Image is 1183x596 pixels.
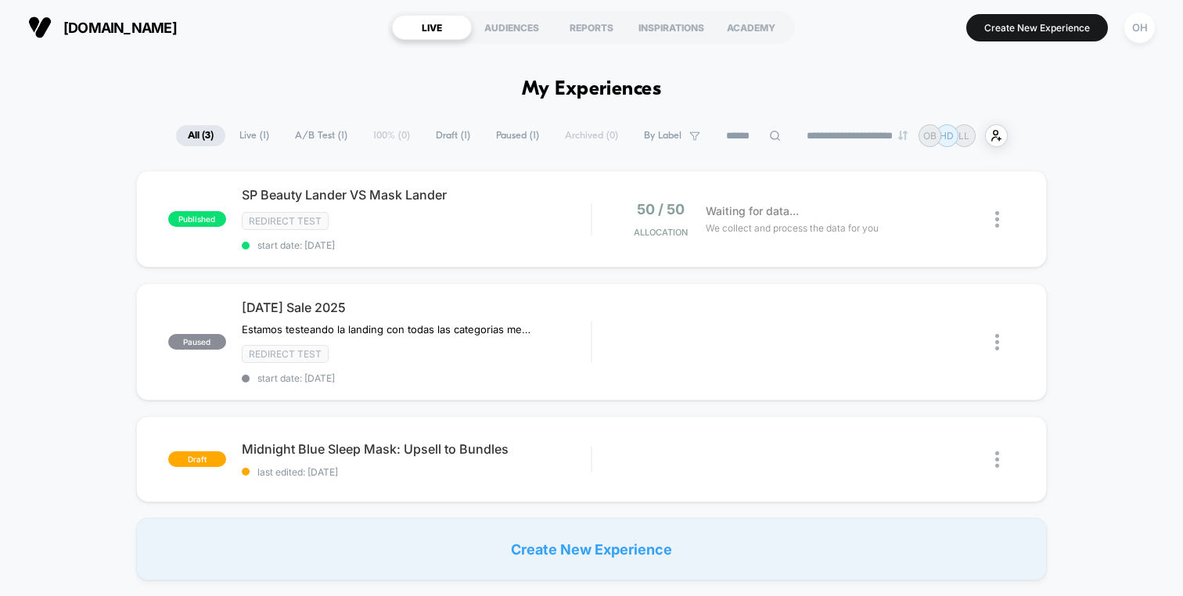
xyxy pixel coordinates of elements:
img: end [898,131,908,140]
span: draft [168,451,226,467]
span: Draft ( 1 ) [424,125,482,146]
span: Redirect Test [242,212,329,230]
span: last edited: [DATE] [242,466,591,478]
span: paused [168,334,226,350]
span: start date: [DATE] [242,372,591,384]
span: Waiting for data... [706,203,799,220]
img: close [995,211,999,228]
span: By Label [644,130,681,142]
div: ACADEMY [711,15,791,40]
span: Redirect Test [242,345,329,363]
button: Create New Experience [966,14,1108,41]
span: SP Beauty Lander VS Mask Lander [242,187,591,203]
span: [DOMAIN_NAME] [63,20,177,36]
span: Live ( 1 ) [228,125,281,146]
span: 50 / 50 [637,201,685,217]
div: LIVE [392,15,472,40]
span: Paused ( 1 ) [484,125,551,146]
span: We collect and process the data for you [706,221,879,235]
img: Visually logo [28,16,52,39]
span: Allocation [634,227,688,238]
h1: My Experiences [522,78,662,101]
span: [DATE] Sale 2025 [242,300,591,315]
span: All ( 3 ) [176,125,225,146]
span: Estamos testeando la landing con todas las categorias mezcladas vs divididas por categoria. El pr... [242,323,532,336]
div: INSPIRATIONS [631,15,711,40]
div: REPORTS [552,15,631,40]
div: Create New Experience [136,518,1047,580]
p: LL [958,130,969,142]
div: OH [1124,13,1155,43]
button: OH [1120,12,1160,44]
p: OB [923,130,937,142]
p: HD [940,130,954,142]
img: close [995,334,999,350]
button: [DOMAIN_NAME] [23,15,182,40]
span: start date: [DATE] [242,239,591,251]
span: published [168,211,226,227]
span: A/B Test ( 1 ) [283,125,359,146]
span: Midnight Blue Sleep Mask: Upsell to Bundles [242,441,591,457]
div: AUDIENCES [472,15,552,40]
img: close [995,451,999,468]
